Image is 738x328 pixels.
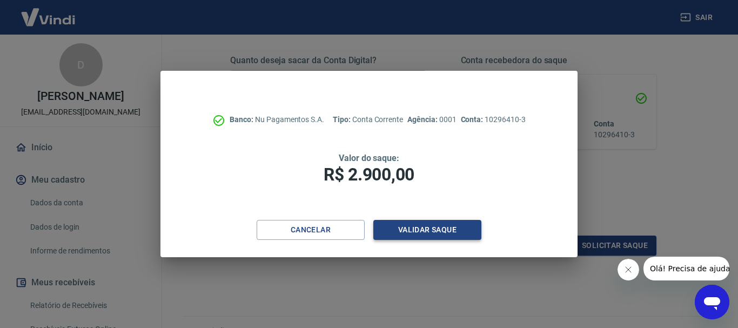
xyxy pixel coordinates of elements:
button: Validar saque [373,220,481,240]
span: Valor do saque: [339,153,399,163]
span: Tipo: [333,115,352,124]
iframe: Botão para abrir a janela de mensagens [695,285,729,319]
span: R$ 2.900,00 [324,164,414,185]
span: Agência: [407,115,439,124]
p: 0001 [407,114,456,125]
iframe: Mensagem da empresa [643,257,729,280]
iframe: Fechar mensagem [618,259,639,280]
p: 10296410-3 [461,114,526,125]
p: Conta Corrente [333,114,403,125]
p: Nu Pagamentos S.A. [230,114,324,125]
button: Cancelar [257,220,365,240]
span: Olá! Precisa de ajuda? [6,8,91,16]
span: Banco: [230,115,255,124]
span: Conta: [461,115,485,124]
